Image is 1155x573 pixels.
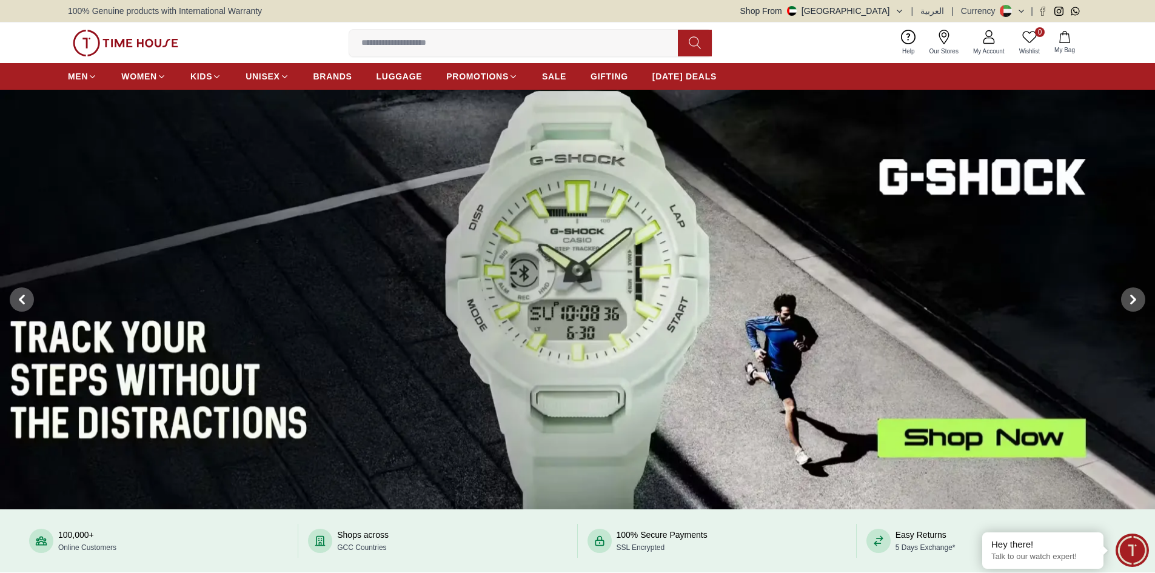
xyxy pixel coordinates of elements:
[591,70,628,82] span: GIFTING
[542,65,566,87] a: SALE
[58,529,116,553] div: 100,000+
[787,6,797,16] img: United Arab Emirates
[1035,27,1045,37] span: 0
[991,552,1094,562] p: Talk to our watch expert!
[1071,7,1080,16] a: Whatsapp
[1038,7,1047,16] a: Facebook
[740,5,904,17] button: Shop From[GEOGRAPHIC_DATA]
[925,47,963,56] span: Our Stores
[922,27,966,58] a: Our Stores
[1116,534,1149,567] div: Chat Widget
[68,70,88,82] span: MEN
[190,65,221,87] a: KIDS
[313,65,352,87] a: BRANDS
[542,70,566,82] span: SALE
[591,65,628,87] a: GIFTING
[337,543,386,552] span: GCC Countries
[73,30,178,56] img: ...
[617,543,665,552] span: SSL Encrypted
[896,529,956,553] div: Easy Returns
[1012,27,1047,58] a: 0Wishlist
[920,5,944,17] button: العربية
[1050,45,1080,55] span: My Bag
[58,543,116,552] span: Online Customers
[1014,47,1045,56] span: Wishlist
[246,65,289,87] a: UNISEX
[121,65,166,87] a: WOMEN
[1047,28,1082,57] button: My Bag
[1031,5,1033,17] span: |
[377,70,423,82] span: LUGGAGE
[446,65,518,87] a: PROMOTIONS
[446,70,509,82] span: PROMOTIONS
[617,529,708,553] div: 100% Secure Payments
[246,70,280,82] span: UNISEX
[337,529,389,553] div: Shops across
[68,5,262,17] span: 100% Genuine products with International Warranty
[961,5,1000,17] div: Currency
[68,65,97,87] a: MEN
[968,47,1009,56] span: My Account
[896,543,956,552] span: 5 Days Exchange*
[991,538,1094,551] div: Hey there!
[951,5,954,17] span: |
[911,5,914,17] span: |
[897,47,920,56] span: Help
[652,65,717,87] a: [DATE] DEALS
[313,70,352,82] span: BRANDS
[190,70,212,82] span: KIDS
[377,65,423,87] a: LUGGAGE
[1054,7,1063,16] a: Instagram
[652,70,717,82] span: [DATE] DEALS
[121,70,157,82] span: WOMEN
[895,27,922,58] a: Help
